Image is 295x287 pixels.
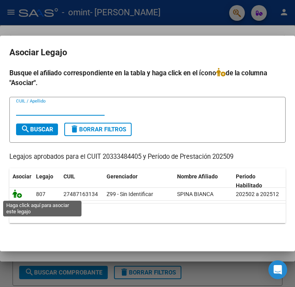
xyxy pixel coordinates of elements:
span: Borrar Filtros [70,126,126,133]
p: Legajos aprobados para el CUIT 20333484405 y Período de Prestación 202509 [9,152,286,162]
div: 202502 a 202512 [236,190,282,199]
span: Gerenciador [107,173,138,180]
div: 1 registros [9,203,286,223]
datatable-header-cell: Periodo Habilitado [233,168,286,194]
button: Borrar Filtros [64,123,132,136]
datatable-header-cell: Legajo [33,168,60,194]
span: CUIL [63,173,75,180]
datatable-header-cell: Gerenciador [103,168,174,194]
span: 807 [36,191,45,197]
datatable-header-cell: CUIL [60,168,103,194]
span: Asociar [13,173,31,180]
datatable-header-cell: Asociar [9,168,33,194]
mat-icon: delete [70,124,79,134]
mat-icon: search [21,124,30,134]
span: Nombre Afiliado [177,173,218,180]
span: Z99 - Sin Identificar [107,191,153,197]
div: 27487163134 [63,190,98,199]
span: Periodo Habilitado [236,173,262,189]
span: SPINA BIANCA [177,191,214,197]
span: Buscar [21,126,53,133]
h2: Asociar Legajo [9,45,286,60]
div: Open Intercom Messenger [268,260,287,279]
span: Legajo [36,173,53,180]
button: Buscar [16,124,58,135]
datatable-header-cell: Nombre Afiliado [174,168,233,194]
h4: Busque el afiliado correspondiente en la tabla y haga click en el ícono de la columna "Asociar". [9,68,286,88]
